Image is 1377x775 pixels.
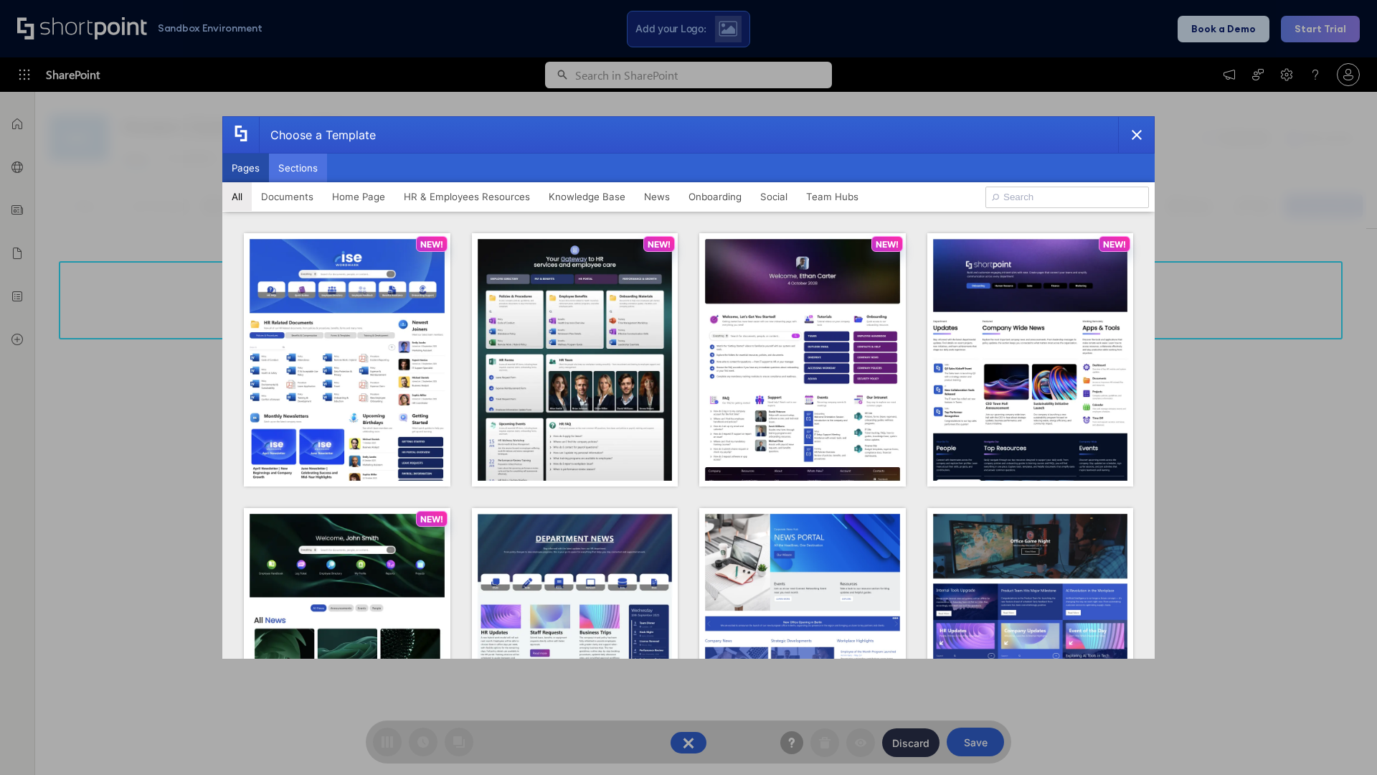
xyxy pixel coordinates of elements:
[394,182,539,211] button: HR & Employees Resources
[539,182,635,211] button: Knowledge Base
[252,182,323,211] button: Documents
[1103,239,1126,250] p: NEW!
[635,182,679,211] button: News
[1305,706,1377,775] iframe: Chat Widget
[420,239,443,250] p: NEW!
[751,182,797,211] button: Social
[985,187,1149,208] input: Search
[269,154,327,182] button: Sections
[797,182,868,211] button: Team Hubs
[648,239,671,250] p: NEW!
[259,117,376,153] div: Choose a Template
[420,514,443,525] p: NEW!
[222,116,1155,659] div: template selector
[679,182,751,211] button: Onboarding
[222,182,252,211] button: All
[323,182,394,211] button: Home Page
[876,239,899,250] p: NEW!
[222,154,269,182] button: Pages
